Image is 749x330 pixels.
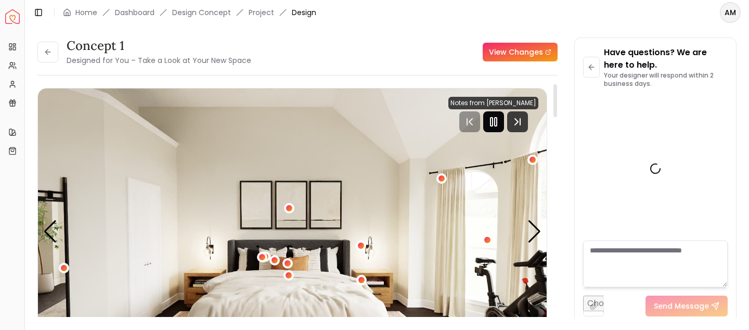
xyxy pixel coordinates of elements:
[292,7,316,18] span: Design
[527,220,541,243] div: Next slide
[75,7,97,18] a: Home
[720,2,741,23] button: AM
[487,116,500,128] svg: Pause
[483,43,558,61] a: View Changes
[43,220,57,243] div: Previous slide
[67,37,251,54] h3: concept 1
[63,7,316,18] nav: breadcrumb
[172,7,231,18] li: Design Concept
[604,46,728,71] p: Have questions? We are here to help.
[721,3,740,22] span: AM
[67,55,251,66] small: Designed for You – Take a Look at Your New Space
[604,71,728,88] p: Your designer will respond within 2 business days.
[5,9,20,24] a: Spacejoy
[5,9,20,24] img: Spacejoy Logo
[249,7,274,18] a: Project
[115,7,154,18] a: Dashboard
[507,111,528,132] svg: Next Track
[448,97,538,109] div: Notes from [PERSON_NAME]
